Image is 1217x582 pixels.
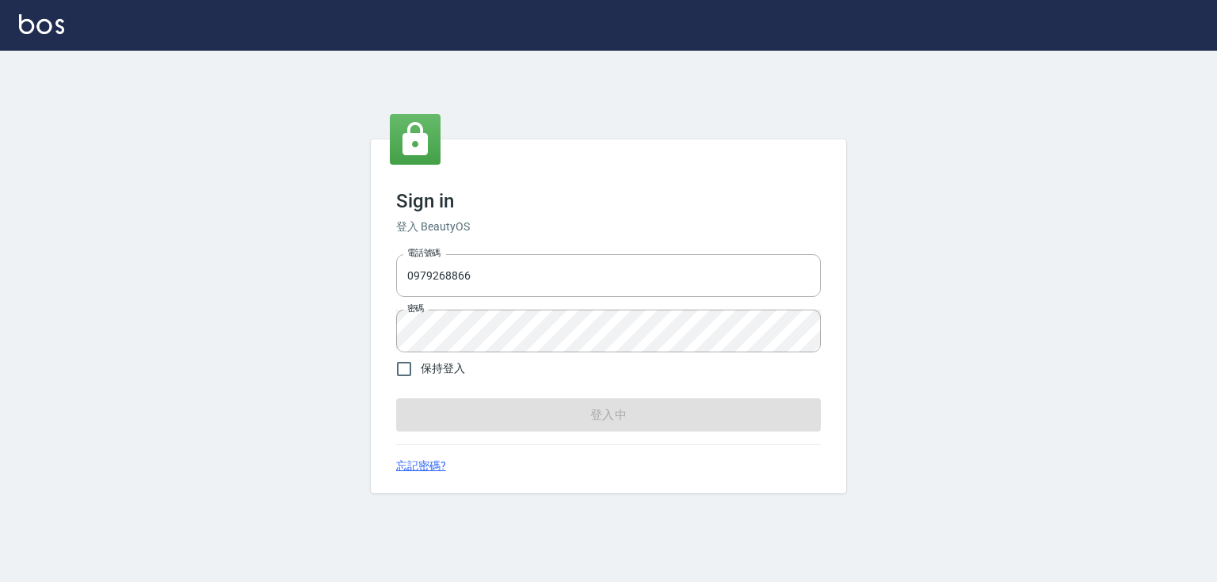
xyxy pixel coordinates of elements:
[407,247,441,259] label: 電話號碼
[396,190,821,212] h3: Sign in
[407,302,424,314] label: 密碼
[421,360,465,377] span: 保持登入
[19,14,64,34] img: Logo
[396,458,446,474] a: 忘記密碼?
[396,219,821,235] h6: 登入 BeautyOS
